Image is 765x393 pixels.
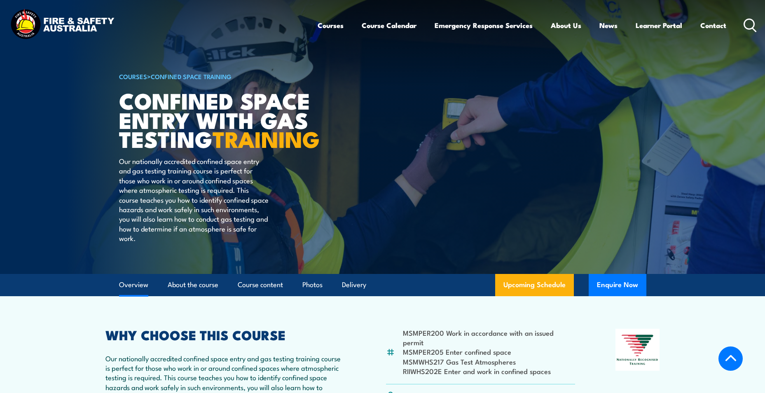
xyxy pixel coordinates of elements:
[551,14,581,36] a: About Us
[636,14,682,36] a: Learner Portal
[589,274,646,296] button: Enquire Now
[238,274,283,296] a: Course content
[403,357,576,366] li: MSMWHS217 Gas Test Atmospheres
[403,366,576,376] li: RIIWHS202E Enter and work in confined spaces
[495,274,574,296] a: Upcoming Schedule
[342,274,366,296] a: Delivery
[599,14,618,36] a: News
[151,72,232,81] a: Confined Space Training
[119,71,323,81] h6: >
[700,14,726,36] a: Contact
[403,347,576,356] li: MSMPER205 Enter confined space
[119,156,269,243] p: Our nationally accredited confined space entry and gas testing training course is perfect for tho...
[362,14,416,36] a: Course Calendar
[119,91,323,148] h1: Confined Space Entry with Gas Testing
[302,274,323,296] a: Photos
[615,329,660,371] img: Nationally Recognised Training logo.
[119,72,147,81] a: COURSES
[435,14,533,36] a: Emergency Response Services
[318,14,344,36] a: Courses
[119,274,148,296] a: Overview
[403,328,576,347] li: MSMPER200 Work in accordance with an issued permit
[105,329,346,340] h2: WHY CHOOSE THIS COURSE
[213,121,320,155] strong: TRAINING
[168,274,218,296] a: About the course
